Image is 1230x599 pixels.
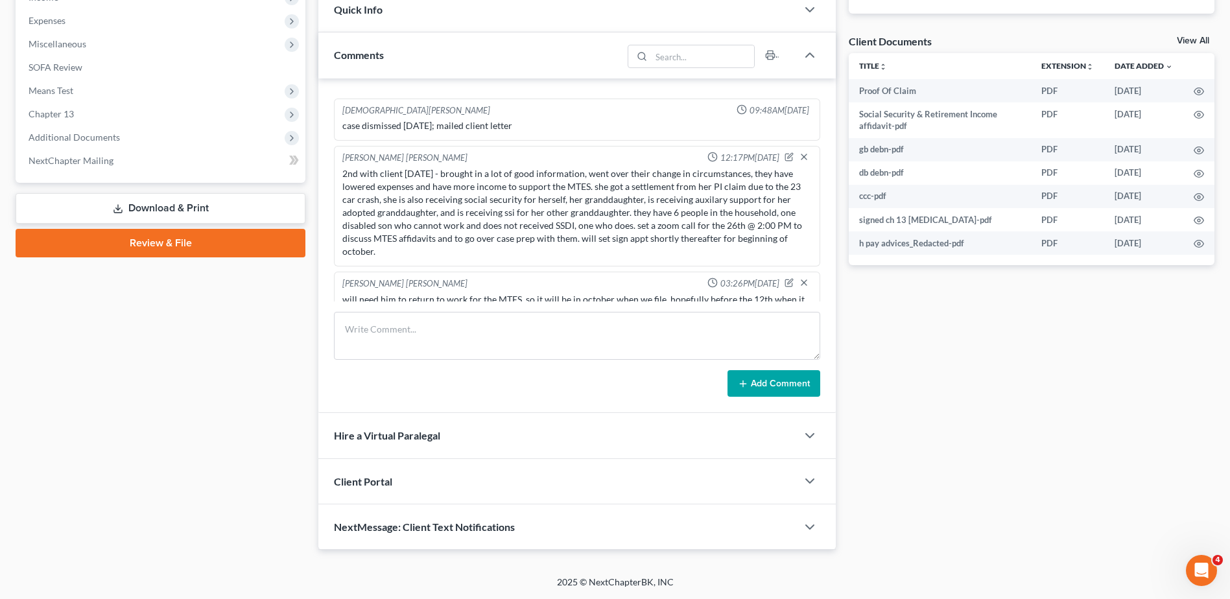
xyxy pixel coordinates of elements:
input: Search... [651,45,754,67]
span: Hire a Virtual Paralegal [334,429,440,441]
span: Additional Documents [29,132,120,143]
td: [DATE] [1104,102,1183,138]
a: SOFA Review [18,56,305,79]
span: Miscellaneous [29,38,86,49]
span: 03:26PM[DATE] [720,277,779,290]
span: NextMessage: Client Text Notifications [334,521,515,533]
div: Client Documents [849,34,932,48]
div: 2025 © NextChapterBK, INC [246,576,985,599]
span: Quick Info [334,3,383,16]
td: [DATE] [1104,231,1183,255]
div: 2nd with client [DATE] - brought in a lot of good information, went over their change in circumst... [342,167,812,258]
td: [DATE] [1104,208,1183,231]
td: signed ch 13 [MEDICAL_DATA]-pdf [849,208,1031,231]
div: case dismissed [DATE]; mailed client letter [342,119,812,132]
i: unfold_more [879,63,887,71]
td: PDF [1031,138,1104,161]
a: Download & Print [16,193,305,224]
td: [DATE] [1104,79,1183,102]
td: PDF [1031,208,1104,231]
a: Titleunfold_more [859,61,887,71]
td: db debn-pdf [849,161,1031,185]
span: Client Portal [334,475,392,487]
span: Expenses [29,15,65,26]
span: NextChapter Mailing [29,155,113,166]
i: unfold_more [1086,63,1094,71]
a: Date Added expand_more [1115,61,1173,71]
span: Means Test [29,85,73,96]
td: h pay advices_Redacted-pdf [849,231,1031,255]
td: [DATE] [1104,185,1183,208]
td: [DATE] [1104,161,1183,185]
span: Chapter 13 [29,108,74,119]
td: [DATE] [1104,138,1183,161]
a: View All [1177,36,1209,45]
div: will need him to return to work for the MTES, so it will be in october when we file. hopefully be... [342,293,812,319]
div: [PERSON_NAME] [PERSON_NAME] [342,277,467,290]
span: 09:48AM[DATE] [750,104,809,117]
td: Proof Of Claim [849,79,1031,102]
span: Comments [334,49,384,61]
td: ccc-pdf [849,185,1031,208]
a: Extensionunfold_more [1041,61,1094,71]
div: [PERSON_NAME] [PERSON_NAME] [342,152,467,165]
span: SOFA Review [29,62,82,73]
td: PDF [1031,161,1104,185]
div: [DEMOGRAPHIC_DATA][PERSON_NAME] [342,104,490,117]
a: NextChapter Mailing [18,149,305,172]
iframe: Intercom live chat [1186,555,1217,586]
span: 4 [1212,555,1223,565]
td: gb debn-pdf [849,138,1031,161]
td: PDF [1031,79,1104,102]
i: expand_more [1165,63,1173,71]
span: 12:17PM[DATE] [720,152,779,164]
a: Review & File [16,229,305,257]
td: PDF [1031,231,1104,255]
td: PDF [1031,185,1104,208]
td: Social Security & Retirement Income affidavit-pdf [849,102,1031,138]
button: Add Comment [727,370,820,397]
td: PDF [1031,102,1104,138]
